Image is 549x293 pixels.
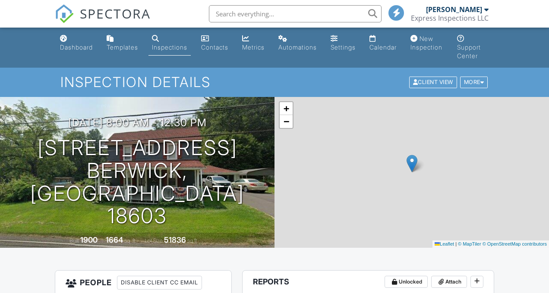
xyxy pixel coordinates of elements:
div: New Inspection [410,35,442,51]
h1: Inspection Details [60,75,489,90]
div: Settings [331,44,356,51]
div: Support Center [457,44,481,59]
a: Metrics [239,31,268,56]
a: Templates [103,31,142,56]
a: New Inspection [407,31,447,56]
a: Calendar [366,31,400,56]
a: SPECTORA [55,12,151,30]
a: Settings [327,31,359,56]
div: 51836 [164,235,186,244]
a: Dashboard [57,31,96,56]
a: Leaflet [435,241,454,246]
span: + [284,103,289,114]
span: Lot Size [145,237,163,244]
span: Built [69,237,79,244]
a: Support Center [454,31,492,64]
img: The Best Home Inspection Software - Spectora [55,4,74,23]
div: Contacts [201,44,228,51]
a: Inspections [148,31,191,56]
a: © MapTiler [458,241,481,246]
div: [PERSON_NAME] [426,5,482,14]
a: © OpenStreetMap contributors [483,241,547,246]
div: Metrics [242,44,265,51]
div: Automations [278,44,317,51]
div: Client View [409,77,457,88]
input: Search everything... [209,5,382,22]
div: Disable Client CC Email [117,276,202,290]
div: More [460,77,488,88]
img: Marker [407,155,417,172]
div: Calendar [369,44,397,51]
span: − [284,116,289,127]
div: Inspections [152,44,187,51]
a: Automations (Basic) [275,31,320,56]
span: sq. ft. [124,237,136,244]
span: SPECTORA [80,4,151,22]
h3: [DATE] 8:00 am - 12:30 pm [68,117,207,128]
a: Zoom out [280,115,293,128]
a: Client View [408,78,459,85]
a: Contacts [198,31,232,56]
div: 1664 [106,235,123,244]
h1: [STREET_ADDRESS] Berwick, [GEOGRAPHIC_DATA] 18603 [14,137,261,228]
div: 1900 [80,235,98,244]
a: Zoom in [280,102,293,115]
span: | [455,241,457,246]
span: sq.ft. [187,237,198,244]
div: Express Inspections LLC [411,14,489,22]
div: Dashboard [60,44,93,51]
div: Templates [107,44,138,51]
